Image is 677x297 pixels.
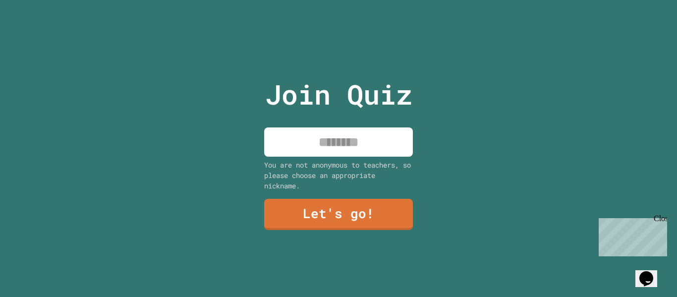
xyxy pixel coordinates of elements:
div: Chat with us now!Close [4,4,68,63]
iframe: chat widget [635,257,667,287]
iframe: chat widget [595,214,667,256]
a: Let's go! [264,199,413,230]
p: Join Quiz [265,74,412,115]
div: You are not anonymous to teachers, so please choose an appropriate nickname. [264,160,413,191]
